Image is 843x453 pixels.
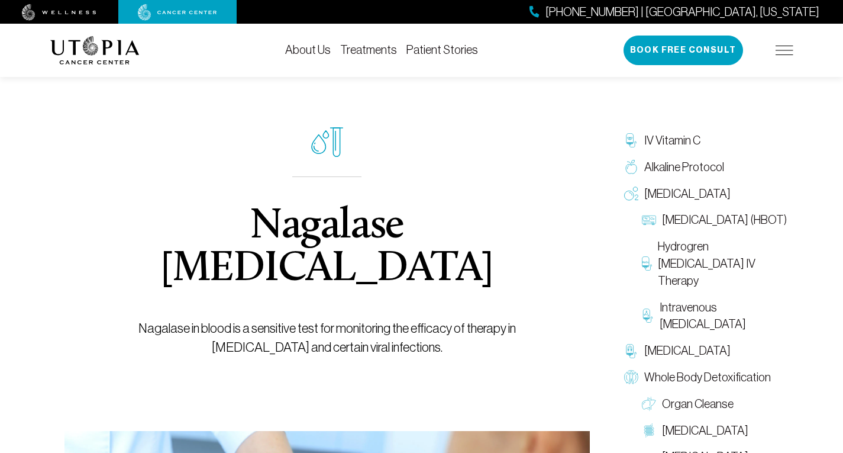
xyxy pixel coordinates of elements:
[91,319,563,357] p: Nagalase in blood is a sensitive test for monitoring the efficacy of therapy in [MEDICAL_DATA] an...
[340,43,397,56] a: Treatments
[776,46,793,55] img: icon-hamburger
[91,205,563,291] h1: Nagalase [MEDICAL_DATA]
[545,4,819,21] span: [PHONE_NUMBER] | [GEOGRAPHIC_DATA], [US_STATE]
[50,36,140,65] img: logo
[406,43,478,56] a: Patient Stories
[138,4,217,21] img: cancer center
[529,4,819,21] a: [PHONE_NUMBER] | [GEOGRAPHIC_DATA], [US_STATE]
[311,127,343,158] img: icon
[285,43,331,56] a: About Us
[22,4,96,21] img: wellness
[624,36,743,65] button: Book Free Consult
